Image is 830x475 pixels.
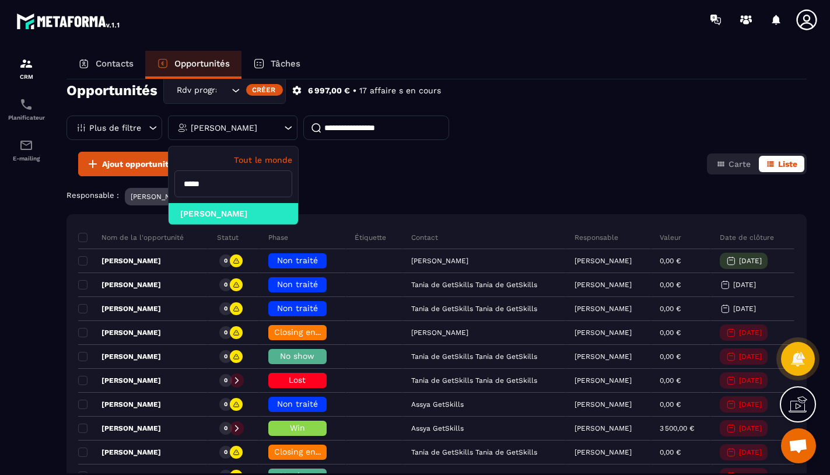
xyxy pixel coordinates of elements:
[78,424,161,433] p: [PERSON_NAME]
[19,138,33,152] img: email
[224,400,227,408] p: 0
[660,400,681,408] p: 0,00 €
[280,351,314,361] span: No show
[290,423,305,432] span: Win
[78,152,181,176] button: Ajout opportunité
[575,400,632,408] p: [PERSON_NAME]
[224,448,227,456] p: 0
[289,375,306,385] span: Lost
[174,84,217,97] span: Rdv programmé
[575,376,632,385] p: [PERSON_NAME]
[660,281,681,289] p: 0,00 €
[66,51,145,79] a: Contacts
[174,155,292,165] p: Tout le monde
[277,399,318,408] span: Non traité
[224,281,227,289] p: 0
[145,51,241,79] a: Opportunités
[246,84,283,96] div: Créer
[3,114,50,121] p: Planificateur
[274,327,341,337] span: Closing en cours
[759,156,804,172] button: Liste
[355,233,386,242] p: Étiquette
[277,303,318,313] span: Non traité
[778,159,797,169] span: Liste
[575,233,618,242] p: Responsable
[709,156,758,172] button: Carte
[78,233,184,242] p: Nom de la l'opportunité
[781,428,816,463] a: Ouvrir le chat
[163,77,286,104] div: Search for option
[575,424,632,432] p: [PERSON_NAME]
[3,155,50,162] p: E-mailing
[739,424,762,432] p: [DATE]
[739,352,762,361] p: [DATE]
[660,352,681,361] p: 0,00 €
[575,329,632,337] p: [PERSON_NAME]
[224,257,227,265] p: 0
[224,305,227,313] p: 0
[78,448,161,457] p: [PERSON_NAME]
[3,89,50,130] a: schedulerschedulerPlanificateur
[733,305,756,313] p: [DATE]
[169,203,298,225] li: [PERSON_NAME]
[660,233,681,242] p: Valeur
[89,124,141,132] p: Plus de filtre
[720,233,774,242] p: Date de clôture
[575,352,632,361] p: [PERSON_NAME]
[575,281,632,289] p: [PERSON_NAME]
[78,400,161,409] p: [PERSON_NAME]
[224,424,227,432] p: 0
[575,305,632,313] p: [PERSON_NAME]
[739,376,762,385] p: [DATE]
[78,304,161,313] p: [PERSON_NAME]
[16,11,121,32] img: logo
[3,48,50,89] a: formationformationCRM
[96,58,134,69] p: Contacts
[308,85,350,96] p: 6 997,00 €
[102,158,173,170] span: Ajout opportunité
[174,58,230,69] p: Opportunités
[19,57,33,71] img: formation
[733,281,756,289] p: [DATE]
[660,376,681,385] p: 0,00 €
[660,257,681,265] p: 0,00 €
[224,329,227,337] p: 0
[19,97,33,111] img: scheduler
[575,257,632,265] p: [PERSON_NAME]
[217,233,239,242] p: Statut
[660,305,681,313] p: 0,00 €
[66,79,157,102] h2: Opportunités
[268,233,288,242] p: Phase
[66,191,119,200] p: Responsable :
[131,193,188,201] p: [PERSON_NAME]
[3,130,50,170] a: emailemailE-mailing
[660,448,681,456] p: 0,00 €
[241,51,312,79] a: Tâches
[78,328,161,337] p: [PERSON_NAME]
[224,376,227,385] p: 0
[78,280,161,289] p: [PERSON_NAME]
[739,329,762,337] p: [DATE]
[739,257,762,265] p: [DATE]
[217,84,229,97] input: Search for option
[739,400,762,408] p: [DATE]
[277,256,318,265] span: Non traité
[224,352,227,361] p: 0
[271,58,300,69] p: Tâches
[739,448,762,456] p: [DATE]
[78,376,161,385] p: [PERSON_NAME]
[411,233,438,242] p: Contact
[191,124,257,132] p: [PERSON_NAME]
[277,280,318,289] span: Non traité
[660,329,681,337] p: 0,00 €
[3,74,50,80] p: CRM
[660,424,694,432] p: 3 500,00 €
[353,85,356,96] p: •
[274,447,341,456] span: Closing en cours
[78,352,161,361] p: [PERSON_NAME]
[575,448,632,456] p: [PERSON_NAME]
[729,159,751,169] span: Carte
[78,256,161,266] p: [PERSON_NAME]
[359,85,441,96] p: 17 affaire s en cours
